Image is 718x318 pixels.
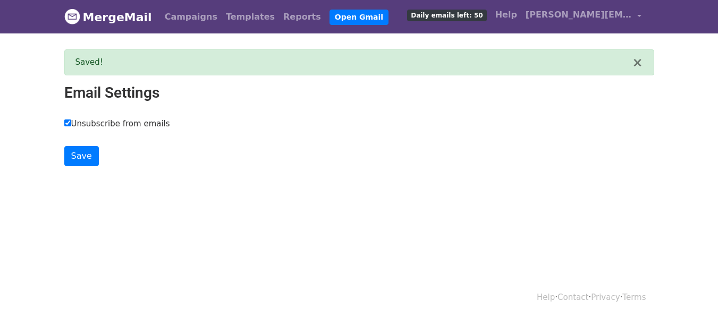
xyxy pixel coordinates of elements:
[632,56,643,69] button: ×
[64,118,170,130] label: Unsubscribe from emails
[64,84,654,102] h2: Email Settings
[64,8,80,24] img: MergeMail logo
[403,4,491,25] a: Daily emails left: 50
[75,56,632,68] div: Saved!
[557,293,588,302] a: Contact
[407,10,486,21] span: Daily emails left: 50
[161,6,222,28] a: Campaigns
[491,4,521,25] a: Help
[330,10,388,25] a: Open Gmail
[521,4,646,29] a: [PERSON_NAME][EMAIL_ADDRESS][PERSON_NAME][PERSON_NAME][DOMAIN_NAME]
[279,6,325,28] a: Reports
[64,6,152,28] a: MergeMail
[591,293,620,302] a: Privacy
[537,293,555,302] a: Help
[64,146,99,166] input: Save
[622,293,646,302] a: Terms
[526,8,632,21] span: [PERSON_NAME][EMAIL_ADDRESS][PERSON_NAME][PERSON_NAME][DOMAIN_NAME]
[222,6,279,28] a: Templates
[64,119,71,126] input: Unsubscribe from emails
